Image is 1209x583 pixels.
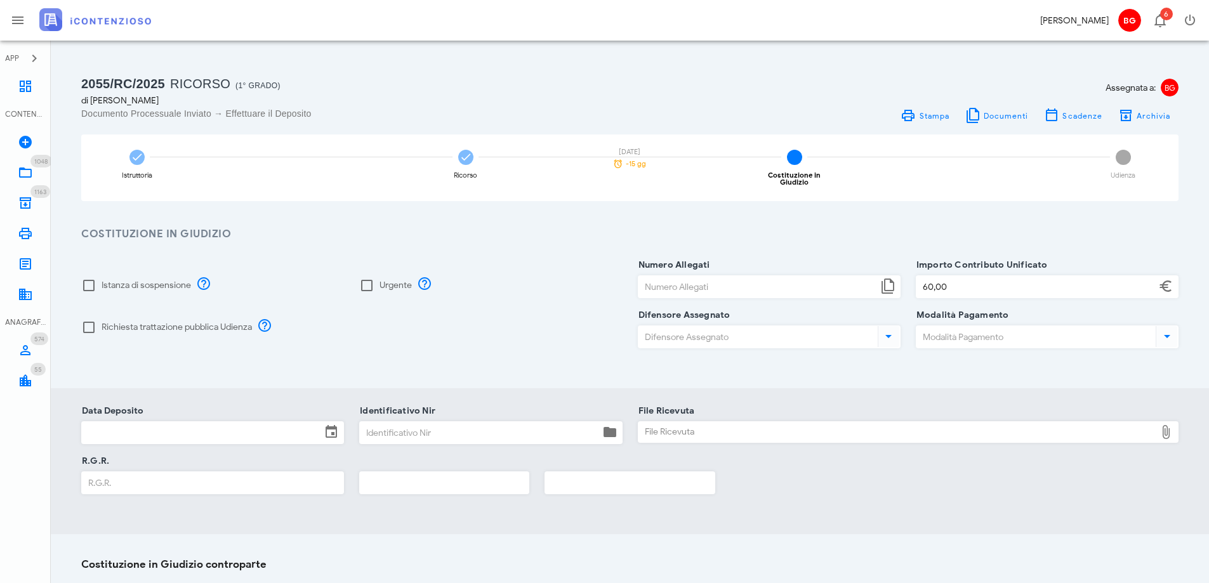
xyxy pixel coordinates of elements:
div: di [PERSON_NAME] [81,94,623,107]
span: BG [1118,9,1141,32]
div: Costituzione in Giudizio [754,172,835,186]
span: Assegnata a: [1106,81,1156,95]
span: 55 [34,365,42,374]
span: Stampa [918,111,949,121]
span: BG [1161,79,1179,96]
label: Richiesta trattazione pubblica Udienza [102,321,252,334]
input: Numero Allegati [638,276,878,298]
span: 1048 [34,157,48,166]
span: Documenti [983,111,1029,121]
span: 2055/RC/2025 [81,77,165,91]
span: Distintivo [30,363,46,376]
span: Ricorso [170,77,230,91]
label: Istanza di sospensione [102,279,191,292]
span: Scadenze [1062,111,1102,121]
div: Udienza [1111,172,1135,179]
span: Distintivo [30,332,48,345]
button: Documenti [957,107,1036,124]
div: CONTENZIOSO [5,108,46,120]
span: Distintivo [1160,8,1173,20]
button: BG [1114,5,1144,36]
h3: Costituzione in Giudizio [81,226,1179,242]
label: Identificativo Nir [356,405,435,417]
div: ANAGRAFICA [5,317,46,328]
span: (1° Grado) [235,81,281,90]
h3: Costituzione in Giudizio controparte [81,557,1179,573]
button: Distintivo [1144,5,1175,36]
div: [DATE] [607,148,652,155]
span: 4 [1116,150,1131,165]
span: 574 [34,335,44,343]
label: Difensore Assegnato [635,309,730,322]
span: Distintivo [30,155,52,167]
label: R.G.R. [78,455,109,468]
span: Archivia [1136,111,1171,121]
label: Urgente [380,279,412,292]
div: Istruttoria [122,172,152,179]
span: 1163 [34,188,46,196]
div: File Ricevuta [638,422,1156,442]
span: 3 [787,150,802,165]
label: Numero Allegati [635,259,710,272]
div: Ricorso [454,172,477,179]
label: File Ricevuta [635,405,695,417]
a: Stampa [893,107,957,124]
img: logo-text-2x.png [39,8,151,31]
label: Modalità Pagamento [913,309,1009,322]
button: Scadenze [1036,107,1111,124]
input: Difensore Assegnato [638,326,875,348]
input: R.G.R. [82,472,343,494]
span: -15 gg [626,160,646,167]
input: Modalità Pagamento [916,326,1153,348]
input: Importo Contributo Unificato [916,276,1156,298]
button: Archivia [1110,107,1179,124]
span: Distintivo [30,185,50,198]
div: [PERSON_NAME] [1040,14,1109,27]
div: Documento Processuale Inviato → Effettuare il Deposito [81,107,623,120]
input: Identificativo Nir [360,422,599,443]
label: Importo Contributo Unificato [913,259,1048,272]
